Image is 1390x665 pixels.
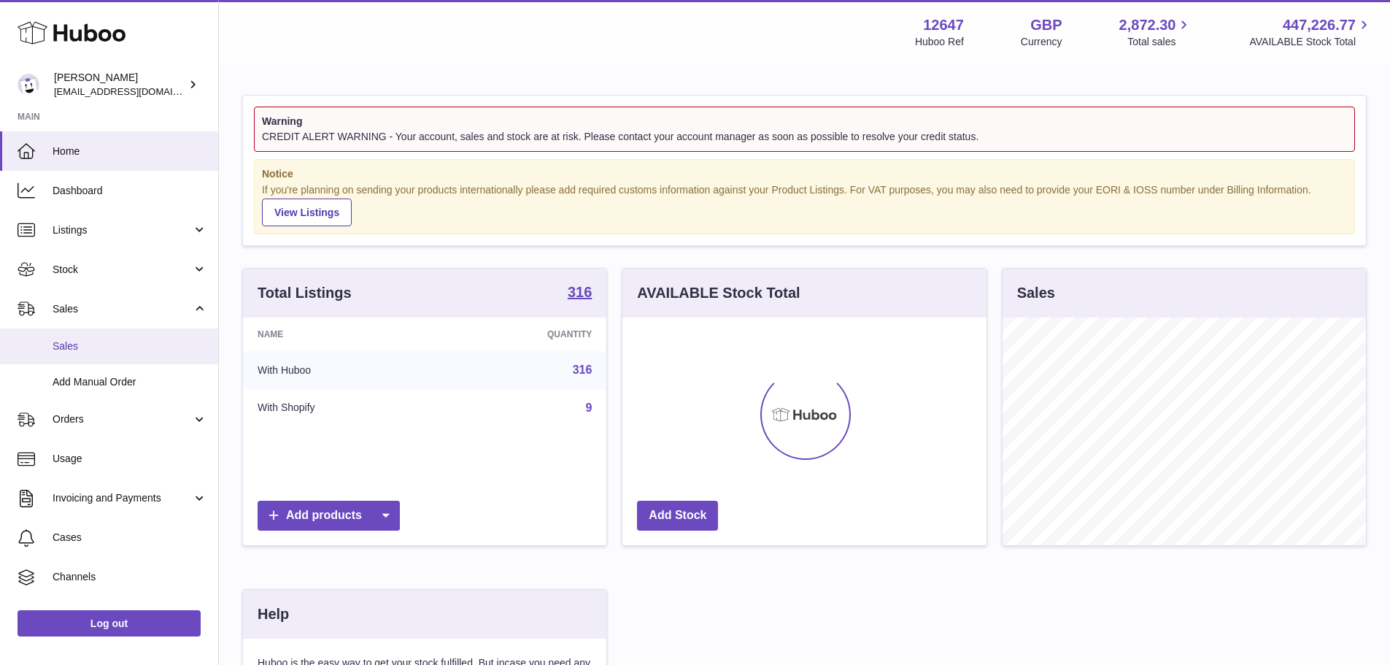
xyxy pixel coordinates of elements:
a: 447,226.77 AVAILABLE Stock Total [1249,15,1372,49]
a: Add Stock [637,501,718,531]
a: Add products [258,501,400,531]
th: Name [243,318,439,351]
span: Stock [53,263,192,277]
a: 316 [573,364,592,376]
div: Huboo Ref [915,35,964,49]
span: Channels [53,570,207,584]
strong: Warning [262,115,1347,128]
strong: GBP [1030,15,1062,35]
span: Dashboard [53,184,207,198]
h3: Help [258,604,289,624]
span: Cases [53,531,207,545]
span: Sales [53,339,207,353]
h3: AVAILABLE Stock Total [637,283,800,303]
span: Usage [53,452,207,466]
div: Currency [1021,35,1062,49]
span: Listings [53,223,192,237]
span: Total sales [1127,35,1192,49]
span: 2,872.30 [1119,15,1176,35]
img: internalAdmin-12647@internal.huboo.com [18,74,39,96]
a: 9 [585,401,592,414]
td: With Huboo [243,351,439,389]
span: Orders [53,412,192,426]
div: CREDIT ALERT WARNING - Your account, sales and stock are at risk. Please contact your account man... [262,130,1347,144]
div: [PERSON_NAME] [54,71,185,99]
h3: Sales [1017,283,1055,303]
span: 447,226.77 [1283,15,1356,35]
span: Add Manual Order [53,375,207,389]
span: Invoicing and Payments [53,491,192,505]
strong: Notice [262,167,1347,181]
a: Log out [18,610,201,637]
a: View Listings [262,199,352,226]
div: If you're planning on sending your products internationally please add required customs informati... [262,183,1347,227]
a: 316 [568,285,592,302]
strong: 316 [568,285,592,299]
span: AVAILABLE Stock Total [1249,35,1372,49]
td: With Shopify [243,389,439,427]
strong: 12647 [923,15,964,35]
span: [EMAIL_ADDRESS][DOMAIN_NAME] [54,85,215,97]
th: Quantity [439,318,607,351]
a: 2,872.30 Total sales [1119,15,1193,49]
span: Home [53,145,207,158]
span: Sales [53,302,192,316]
h3: Total Listings [258,283,352,303]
